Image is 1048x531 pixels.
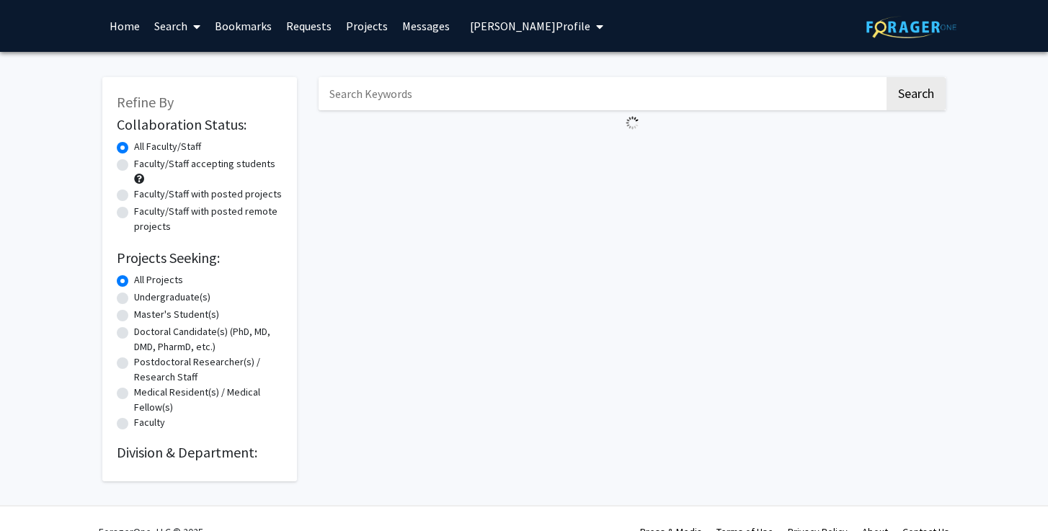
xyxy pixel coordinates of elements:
a: Messages [395,1,457,51]
label: Faculty/Staff with posted projects [134,187,282,202]
img: Loading [620,110,645,135]
label: Medical Resident(s) / Medical Fellow(s) [134,385,283,415]
label: Faculty/Staff accepting students [134,156,275,171]
a: Home [102,1,147,51]
label: All Faculty/Staff [134,139,201,154]
button: Search [887,77,946,110]
label: All Projects [134,272,183,287]
a: Projects [339,1,395,51]
nav: Page navigation [319,135,946,169]
h2: Division & Department: [117,444,283,461]
label: Undergraduate(s) [134,290,210,305]
a: Bookmarks [208,1,279,51]
label: Postdoctoral Researcher(s) / Research Staff [134,354,283,385]
label: Master's Student(s) [134,307,219,322]
span: [PERSON_NAME] Profile [470,19,590,33]
label: Doctoral Candidate(s) (PhD, MD, DMD, PharmD, etc.) [134,324,283,354]
h2: Projects Seeking: [117,249,283,267]
img: ForagerOne Logo [866,16,956,38]
label: Faculty/Staff with posted remote projects [134,204,283,234]
h2: Collaboration Status: [117,116,283,133]
label: Faculty [134,415,165,430]
input: Search Keywords [319,77,884,110]
a: Requests [279,1,339,51]
a: Search [147,1,208,51]
span: Refine By [117,93,174,111]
